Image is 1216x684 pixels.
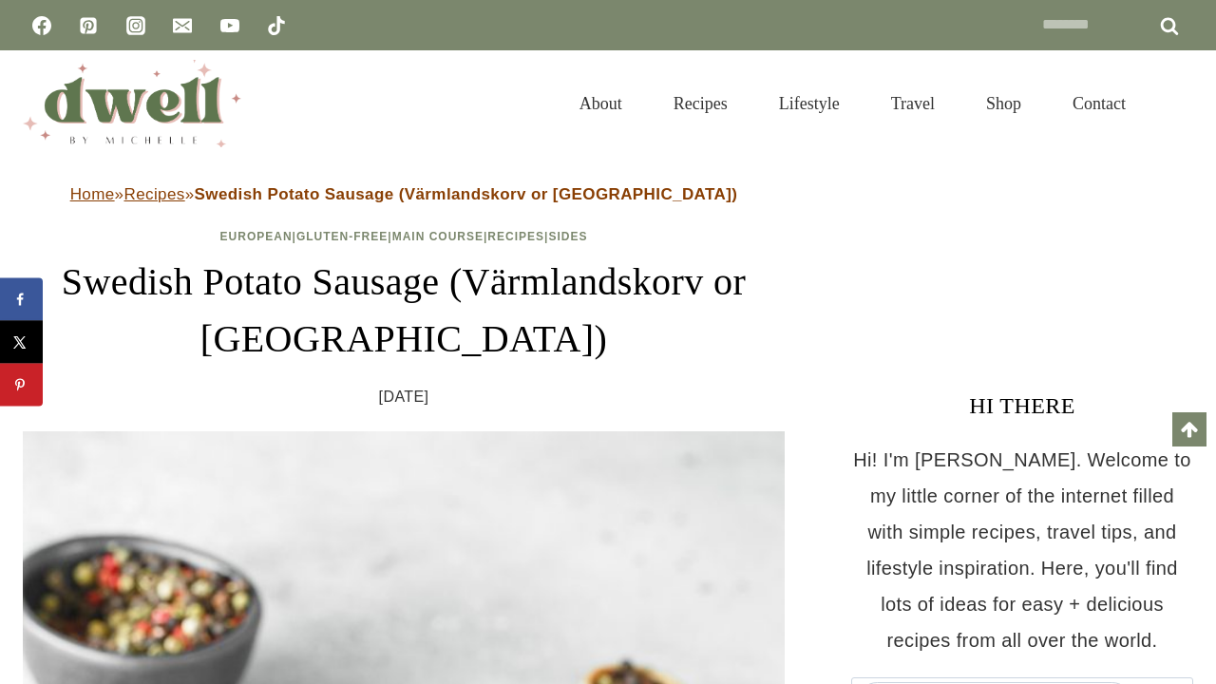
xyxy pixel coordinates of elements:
[753,70,865,137] a: Lifestyle
[296,230,388,243] a: Gluten-Free
[195,185,738,203] strong: Swedish Potato Sausage (Värmlandskorv or [GEOGRAPHIC_DATA])
[379,383,429,411] time: [DATE]
[220,230,588,243] span: | | | |
[851,389,1193,423] h3: HI THERE
[487,230,544,243] a: Recipes
[960,70,1047,137] a: Shop
[1172,412,1206,446] a: Scroll to top
[69,7,107,45] a: Pinterest
[1047,70,1151,137] a: Contact
[1161,87,1193,120] button: View Search Form
[117,7,155,45] a: Instagram
[392,230,484,243] a: Main Course
[548,230,587,243] a: Sides
[257,7,295,45] a: TikTok
[70,185,738,203] span: » »
[554,70,1151,137] nav: Primary Navigation
[163,7,201,45] a: Email
[70,185,115,203] a: Home
[865,70,960,137] a: Travel
[23,7,61,45] a: Facebook
[123,185,184,203] a: Recipes
[23,60,241,147] img: DWELL by michelle
[648,70,753,137] a: Recipes
[211,7,249,45] a: YouTube
[220,230,293,243] a: European
[851,442,1193,658] p: Hi! I'm [PERSON_NAME]. Welcome to my little corner of the internet filled with simple recipes, tr...
[554,70,648,137] a: About
[23,254,785,368] h1: Swedish Potato Sausage (Värmlandskorv or [GEOGRAPHIC_DATA])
